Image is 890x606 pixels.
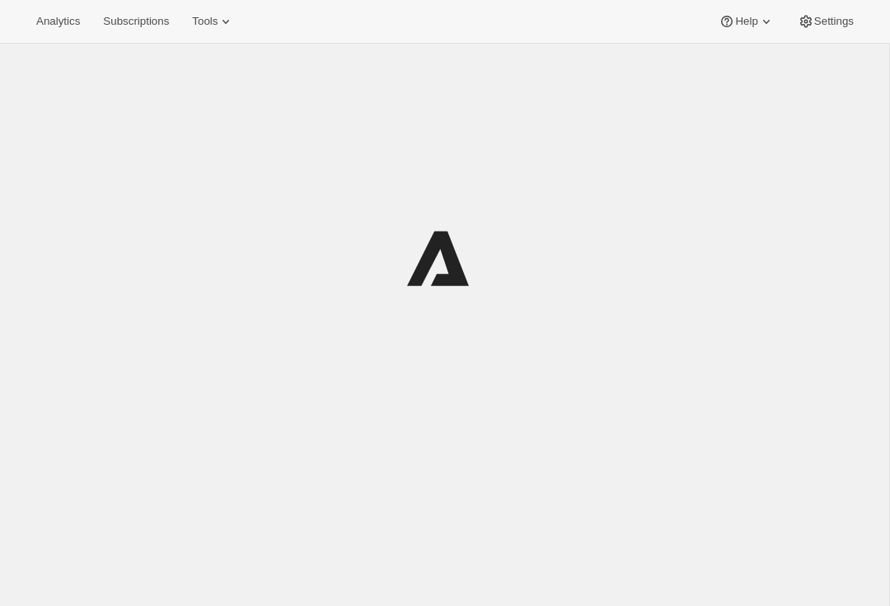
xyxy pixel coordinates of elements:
button: Analytics [26,10,90,33]
span: Tools [192,15,218,28]
span: Analytics [36,15,80,28]
button: Tools [182,10,244,33]
button: Help [709,10,784,33]
button: Subscriptions [93,10,179,33]
span: Subscriptions [103,15,169,28]
span: Settings [814,15,854,28]
span: Help [735,15,757,28]
button: Settings [788,10,864,33]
